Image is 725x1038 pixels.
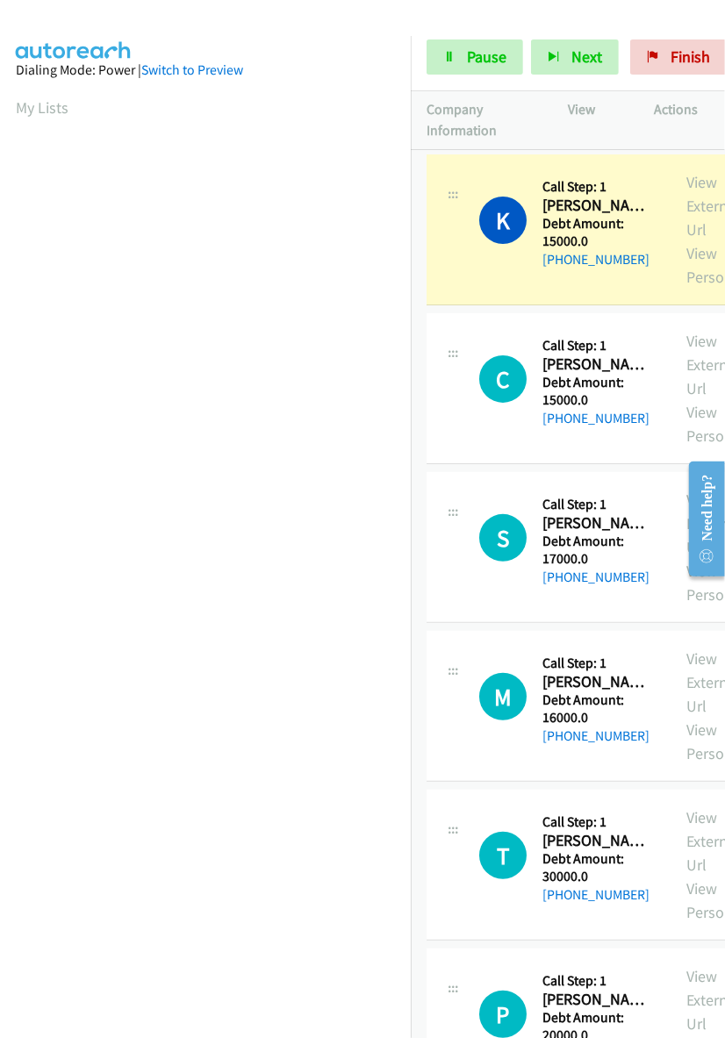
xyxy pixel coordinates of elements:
p: Actions [655,99,710,120]
a: Switch to Preview [141,61,243,78]
div: The call is yet to be attempted [479,991,527,1038]
h1: K [479,197,527,244]
h5: Debt Amount: 15000.0 [542,215,655,249]
h5: Call Step: 1 [542,813,655,831]
a: [PHONE_NUMBER] [542,886,650,903]
div: The call is yet to be attempted [479,514,527,562]
h1: T [479,832,527,879]
a: [PHONE_NUMBER] [542,727,650,744]
h5: Debt Amount: 17000.0 [542,533,655,567]
h1: M [479,673,527,720]
span: Finish [671,47,710,67]
a: [PHONE_NUMBER] [542,569,650,585]
h5: Call Step: 1 [542,655,655,672]
h5: Call Step: 1 [542,337,655,354]
h5: Call Step: 1 [542,972,655,990]
a: [PHONE_NUMBER] [542,251,650,268]
h2: [PERSON_NAME] - Personal Loan [542,831,655,851]
h5: Call Step: 1 [542,178,655,196]
p: Company Information [427,99,536,140]
iframe: Resource Center [674,449,725,589]
button: Next [531,39,619,75]
h2: [PERSON_NAME] - Credit Card [542,513,655,533]
h5: Debt Amount: 16000.0 [542,691,655,726]
h5: Call Step: 1 [542,496,655,513]
a: [PHONE_NUMBER] [542,410,650,426]
h5: Debt Amount: 15000.0 [542,374,655,408]
h2: [PERSON_NAME] - Credit Card [542,354,655,375]
h1: P [479,991,527,1038]
a: My Lists [16,97,68,118]
h2: [PERSON_NAME] - Credit Card [542,672,655,692]
span: Next [571,47,602,67]
h5: Debt Amount: 30000.0 [542,850,655,884]
a: Pause [427,39,523,75]
h2: [PERSON_NAME] - Credit Card [542,990,655,1010]
iframe: Dialpad [16,135,411,969]
p: View [568,99,623,120]
h2: [PERSON_NAME] - Credit Card [542,196,655,216]
div: Dialing Mode: Power | [16,60,395,81]
span: Pause [467,47,506,67]
h1: S [479,514,527,562]
h1: C [479,355,527,403]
